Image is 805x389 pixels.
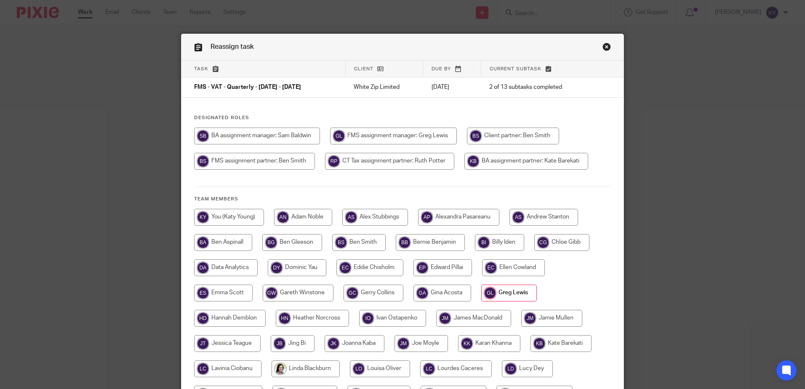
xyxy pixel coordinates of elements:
span: Due by [432,67,451,71]
p: [DATE] [432,83,473,91]
span: FMS - VAT - Quarterly - [DATE] - [DATE] [194,85,301,91]
h4: Designated Roles [194,115,611,121]
span: Task [194,67,208,71]
h4: Team members [194,196,611,202]
span: Reassign task [211,43,254,50]
td: 2 of 13 subtasks completed [481,77,592,98]
span: Current subtask [490,67,541,71]
a: Close this dialog window [602,43,611,54]
span: Client [354,67,373,71]
p: White Zip Limited [354,83,415,91]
